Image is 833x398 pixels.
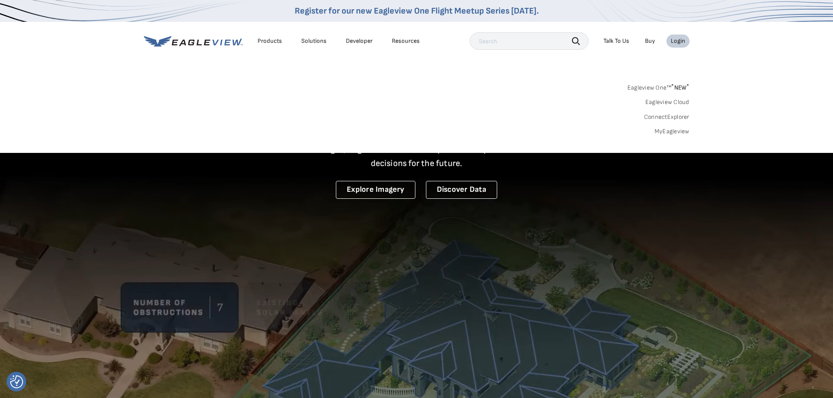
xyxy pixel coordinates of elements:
[346,37,373,45] a: Developer
[627,81,690,91] a: Eagleview One™*NEW*
[336,181,415,199] a: Explore Imagery
[644,113,690,121] a: ConnectExplorer
[671,37,685,45] div: Login
[470,32,589,50] input: Search
[645,37,655,45] a: Buy
[426,181,497,199] a: Discover Data
[671,84,689,91] span: NEW
[10,375,23,388] button: Consent Preferences
[295,6,539,16] a: Register for our new Eagleview One Flight Meetup Series [DATE].
[392,37,420,45] div: Resources
[258,37,282,45] div: Products
[603,37,629,45] div: Talk To Us
[301,37,327,45] div: Solutions
[655,128,690,135] a: MyEagleview
[645,98,690,106] a: Eagleview Cloud
[10,375,23,388] img: Revisit consent button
